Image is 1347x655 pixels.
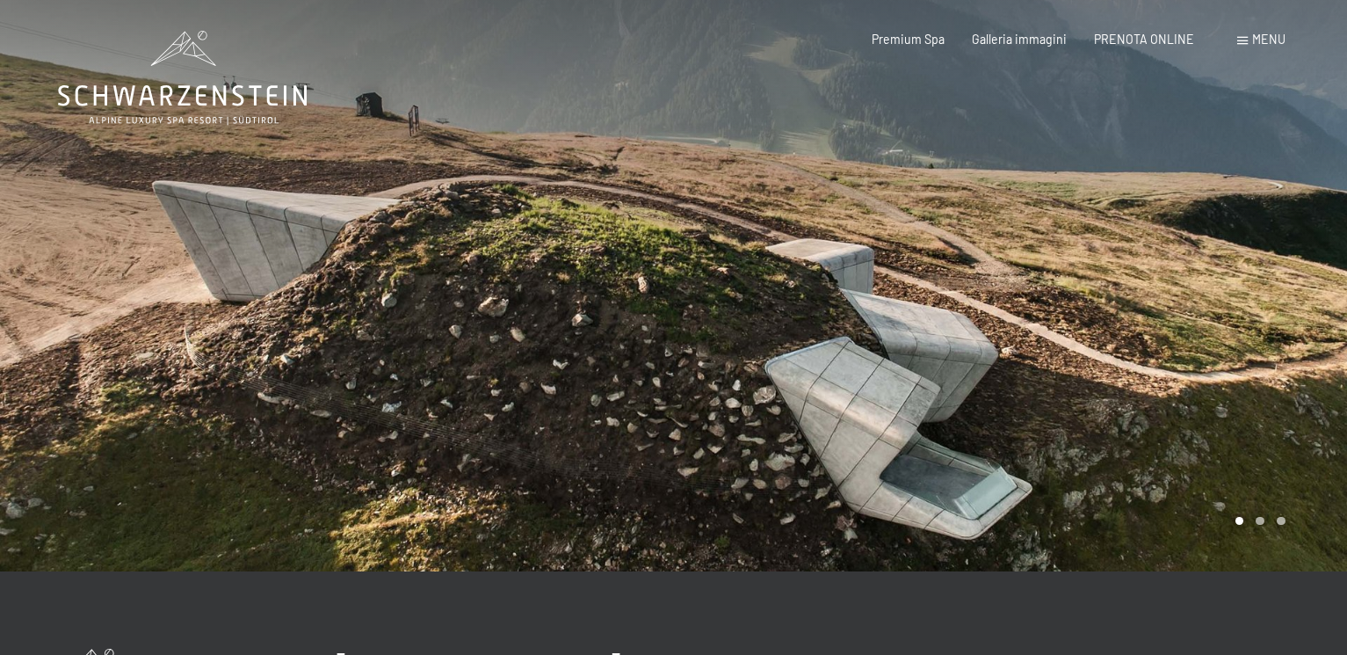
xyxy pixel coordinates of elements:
[1256,517,1264,526] div: Carousel Page 2
[1094,32,1194,47] a: PRENOTA ONLINE
[972,32,1067,47] a: Galleria immagini
[1235,517,1244,526] div: Carousel Page 1 (Current Slide)
[872,32,945,47] a: Premium Spa
[1252,32,1285,47] span: Menu
[1229,517,1285,526] div: Carousel Pagination
[1277,517,1285,526] div: Carousel Page 3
